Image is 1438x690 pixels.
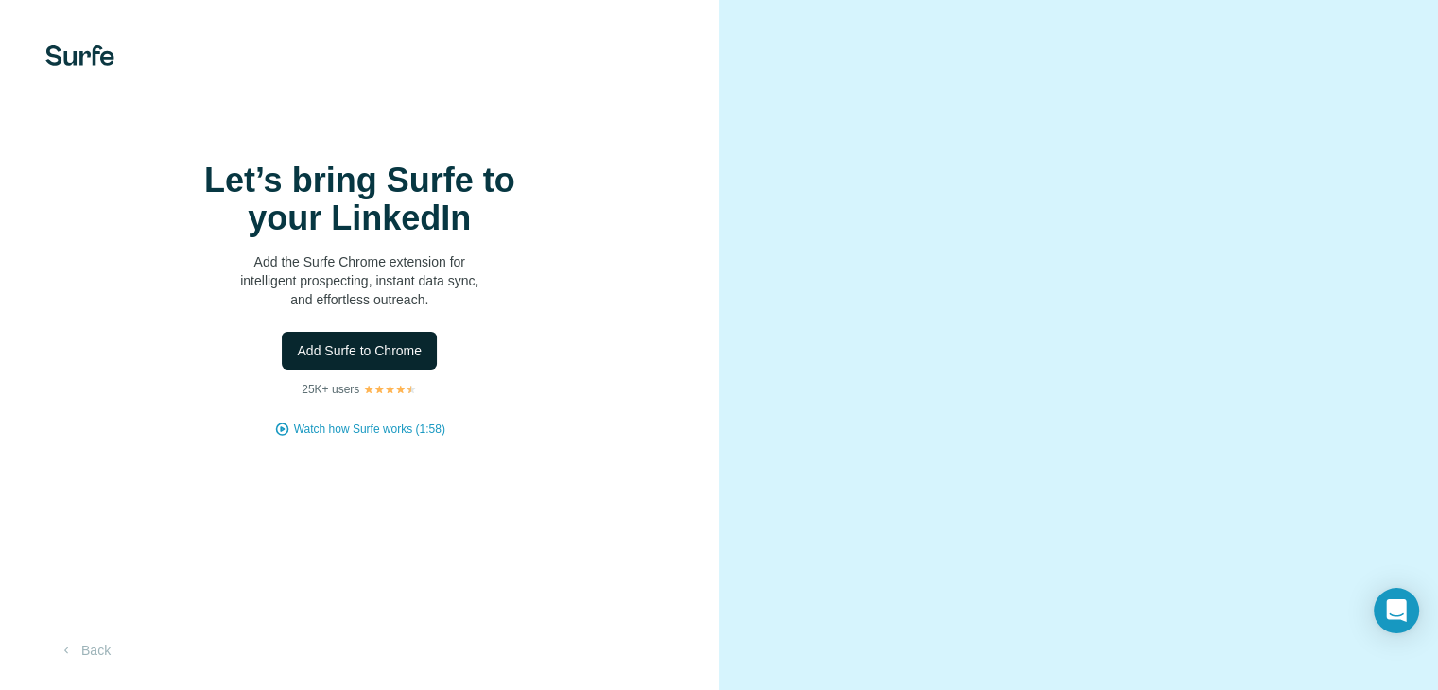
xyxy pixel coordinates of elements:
[170,252,548,309] p: Add the Surfe Chrome extension for intelligent prospecting, instant data sync, and effortless out...
[282,332,437,370] button: Add Surfe to Chrome
[45,633,124,667] button: Back
[297,341,422,360] span: Add Surfe to Chrome
[45,45,114,66] img: Surfe's logo
[1374,588,1419,633] div: Open Intercom Messenger
[363,384,417,395] img: Rating Stars
[302,381,359,398] p: 25K+ users
[170,162,548,237] h1: Let’s bring Surfe to your LinkedIn
[294,421,445,438] button: Watch how Surfe works (1:58)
